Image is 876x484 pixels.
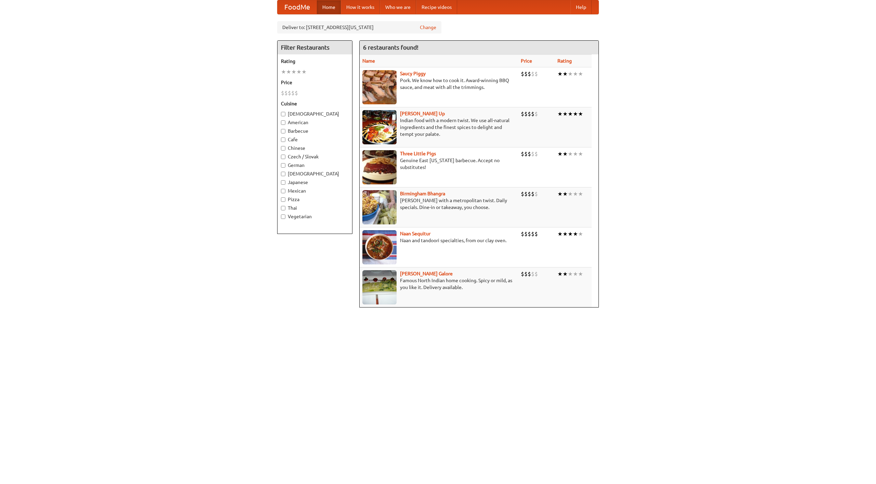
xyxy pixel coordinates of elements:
[528,70,531,78] li: $
[573,110,578,118] li: ★
[281,129,285,133] input: Barbecue
[281,189,285,193] input: Mexican
[578,190,583,198] li: ★
[281,155,285,159] input: Czech / Slovak
[281,79,349,86] h5: Price
[281,119,349,126] label: American
[362,58,375,64] a: Name
[400,111,445,116] a: [PERSON_NAME] Up
[563,230,568,238] li: ★
[296,68,301,76] li: ★
[524,190,528,198] li: $
[563,150,568,158] li: ★
[563,70,568,78] li: ★
[281,214,285,219] input: Vegetarian
[524,230,528,238] li: $
[281,68,286,76] li: ★
[362,150,397,184] img: littlepigs.jpg
[400,151,436,156] a: Three Little Pigs
[281,120,285,125] input: American
[557,270,563,278] li: ★
[563,190,568,198] li: ★
[281,172,285,176] input: [DEMOGRAPHIC_DATA]
[281,110,349,117] label: [DEMOGRAPHIC_DATA]
[528,110,531,118] li: $
[281,145,349,152] label: Chinese
[362,197,515,211] p: [PERSON_NAME] with a metropolitan twist. Daily specials. Dine-in or takeaway, you choose.
[281,89,284,97] li: $
[578,230,583,238] li: ★
[362,237,515,244] p: Naan and tandoori specialties, from our clay oven.
[521,70,524,78] li: $
[531,150,534,158] li: $
[281,205,349,211] label: Thai
[557,110,563,118] li: ★
[362,157,515,171] p: Genuine East [US_STATE] barbecue. Accept no substitutes!
[557,190,563,198] li: ★
[400,231,430,236] a: Naan Sequitur
[317,0,341,14] a: Home
[281,170,349,177] label: [DEMOGRAPHIC_DATA]
[278,0,317,14] a: FoodMe
[528,230,531,238] li: $
[568,150,573,158] li: ★
[568,110,573,118] li: ★
[531,70,534,78] li: $
[524,270,528,278] li: $
[400,191,445,196] b: Birmingham Bhangra
[578,70,583,78] li: ★
[362,70,397,104] img: saucy.jpg
[362,230,397,264] img: naansequitur.jpg
[557,70,563,78] li: ★
[534,70,538,78] li: $
[281,213,349,220] label: Vegetarian
[281,136,349,143] label: Cafe
[534,230,538,238] li: $
[568,230,573,238] li: ★
[524,150,528,158] li: $
[568,70,573,78] li: ★
[362,110,397,144] img: curryup.jpg
[281,58,349,65] h5: Rating
[400,271,453,276] a: [PERSON_NAME] Galore
[557,230,563,238] li: ★
[281,180,285,185] input: Japanese
[521,58,532,64] a: Price
[563,270,568,278] li: ★
[573,150,578,158] li: ★
[573,70,578,78] li: ★
[288,89,291,97] li: $
[362,77,515,91] p: Pork. We know how to cook it. Award-winning BBQ sauce, and meat with all the trimmings.
[362,117,515,138] p: Indian food with a modern twist. We use all-natural ingredients and the finest spices to delight ...
[531,110,534,118] li: $
[281,187,349,194] label: Mexican
[578,150,583,158] li: ★
[281,138,285,142] input: Cafe
[291,89,295,97] li: $
[286,68,291,76] li: ★
[534,110,538,118] li: $
[281,162,349,169] label: German
[570,0,592,14] a: Help
[281,128,349,134] label: Barbecue
[281,197,285,202] input: Pizza
[281,196,349,203] label: Pizza
[573,270,578,278] li: ★
[281,206,285,210] input: Thai
[524,110,528,118] li: $
[295,89,298,97] li: $
[531,270,534,278] li: $
[281,153,349,160] label: Czech / Slovak
[524,70,528,78] li: $
[380,0,416,14] a: Who we are
[568,270,573,278] li: ★
[528,270,531,278] li: $
[363,44,418,51] ng-pluralize: 6 restaurants found!
[521,150,524,158] li: $
[531,230,534,238] li: $
[420,24,436,31] a: Change
[281,179,349,186] label: Japanese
